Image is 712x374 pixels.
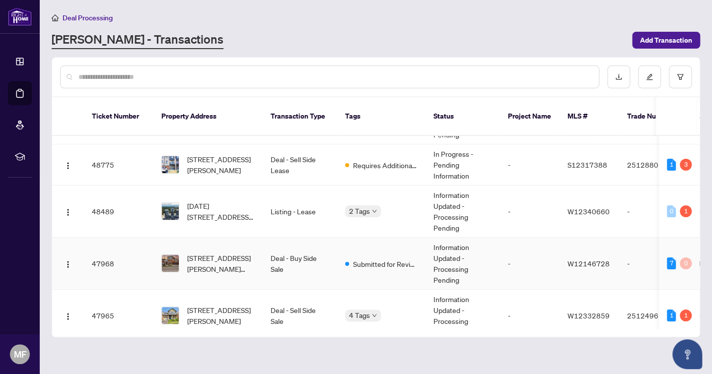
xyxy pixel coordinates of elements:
[667,310,676,321] div: 1
[263,144,337,186] td: Deal - Sell Side Lease
[426,186,500,238] td: Information Updated - Processing Pending
[426,144,500,186] td: In Progress - Pending Information
[568,311,610,320] span: W12332859
[568,160,607,169] span: S12317388
[632,32,700,49] button: Add Transaction
[263,238,337,290] td: Deal - Buy Side Sale
[14,347,26,361] span: MF
[263,97,337,136] th: Transaction Type
[667,257,676,269] div: 7
[619,238,689,290] td: -
[349,310,370,321] span: 4 Tags
[52,14,59,21] span: home
[60,308,76,323] button: Logo
[187,305,255,326] span: [STREET_ADDRESS][PERSON_NAME]
[500,290,560,342] td: -
[52,31,223,49] a: [PERSON_NAME] - Transactions
[568,207,610,216] span: W12340660
[64,208,72,216] img: Logo
[60,255,76,271] button: Logo
[680,205,692,217] div: 1
[500,144,560,186] td: -
[667,205,676,217] div: 0
[677,73,684,80] span: filter
[84,238,153,290] td: 47968
[426,290,500,342] td: Information Updated - Processing Pending
[672,339,702,369] button: Open asap
[187,154,255,176] span: [STREET_ADDRESS][PERSON_NAME]
[680,310,692,321] div: 1
[640,32,692,48] span: Add Transaction
[353,160,418,171] span: Requires Additional Docs
[372,313,377,318] span: down
[60,157,76,173] button: Logo
[64,162,72,170] img: Logo
[500,97,560,136] th: Project Name
[153,97,263,136] th: Property Address
[60,203,76,219] button: Logo
[84,186,153,238] td: 48489
[353,258,418,269] span: Submitted for Review
[500,238,560,290] td: -
[162,255,179,272] img: thumbnail-img
[162,307,179,324] img: thumbnail-img
[568,259,610,268] span: W12146728
[349,205,370,217] span: 2 Tags
[615,73,622,80] span: download
[84,144,153,186] td: 48775
[680,257,692,269] div: 0
[84,290,153,342] td: 47965
[162,203,179,220] img: thumbnail-img
[187,252,255,274] span: [STREET_ADDRESS][PERSON_NAME][PERSON_NAME]
[619,97,689,136] th: Trade Number
[669,65,692,88] button: filter
[263,186,337,238] td: Listing - Lease
[638,65,661,88] button: edit
[426,238,500,290] td: Information Updated - Processing Pending
[8,7,32,26] img: logo
[667,159,676,171] div: 1
[64,260,72,268] img: Logo
[500,186,560,238] td: -
[372,209,377,214] span: down
[263,290,337,342] td: Deal - Sell Side Sale
[619,290,689,342] td: 2512496
[337,97,426,136] th: Tags
[162,156,179,173] img: thumbnail-img
[619,186,689,238] td: -
[680,159,692,171] div: 3
[63,13,113,22] span: Deal Processing
[187,200,255,222] span: [DATE][STREET_ADDRESS][DATE]
[64,312,72,320] img: Logo
[607,65,630,88] button: download
[560,97,619,136] th: MLS #
[646,73,653,80] span: edit
[426,97,500,136] th: Status
[84,97,153,136] th: Ticket Number
[619,144,689,186] td: 2512880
